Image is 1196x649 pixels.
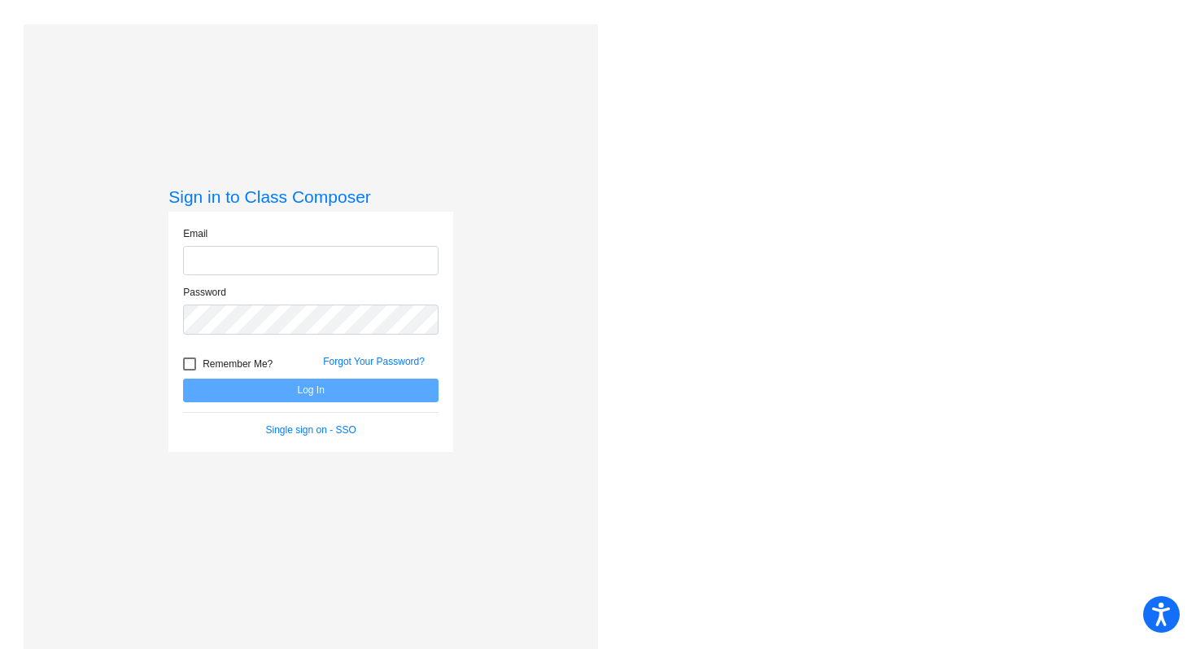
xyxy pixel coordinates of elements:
label: Email [183,226,207,241]
h3: Sign in to Class Composer [168,186,453,207]
a: Forgot Your Password? [323,356,425,367]
label: Password [183,285,226,300]
span: Remember Me? [203,354,273,374]
a: Single sign on - SSO [266,424,356,436]
button: Log In [183,379,439,402]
